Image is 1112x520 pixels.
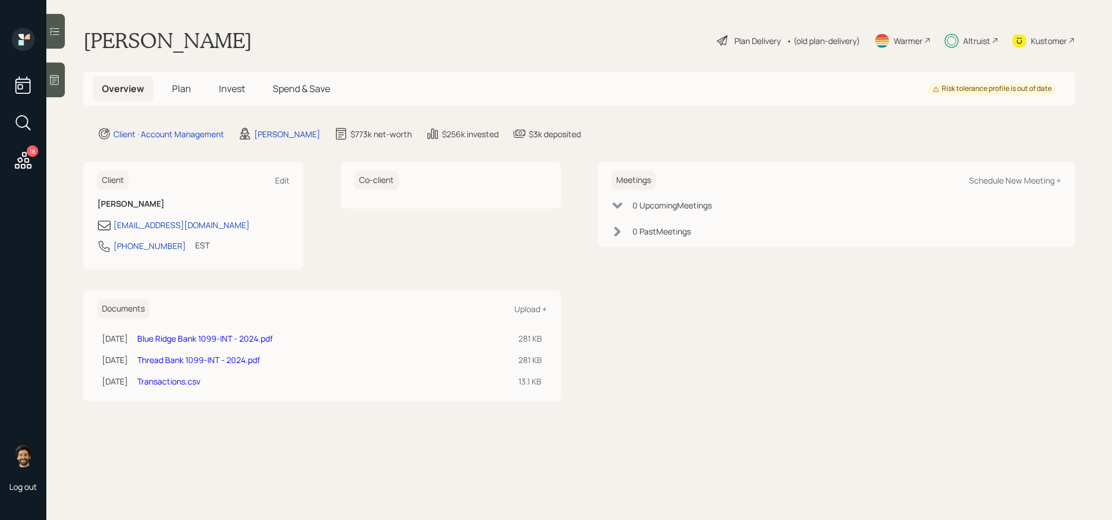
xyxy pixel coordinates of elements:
[787,35,860,47] div: • (old plan-delivery)
[195,239,210,251] div: EST
[350,128,412,140] div: $773k net-worth
[932,84,1052,94] div: Risk tolerance profile is out of date
[172,82,191,95] span: Plan
[518,354,542,366] div: 281 KB
[102,354,128,366] div: [DATE]
[102,82,144,95] span: Overview
[137,354,260,365] a: Thread Bank 1099-INT - 2024.pdf
[632,199,712,211] div: 0 Upcoming Meeting s
[114,128,224,140] div: Client · Account Management
[632,225,691,237] div: 0 Past Meeting s
[529,128,581,140] div: $3k deposited
[9,481,37,492] div: Log out
[12,444,35,467] img: eric-schwartz-headshot.png
[83,28,252,53] h1: [PERSON_NAME]
[518,375,542,387] div: 13.1 KB
[97,171,129,190] h6: Client
[219,82,245,95] span: Invest
[963,35,990,47] div: Altruist
[102,332,128,345] div: [DATE]
[97,299,149,318] h6: Documents
[1031,35,1067,47] div: Kustomer
[137,333,273,344] a: Blue Ridge Bank 1099-INT - 2024.pdf
[114,240,186,252] div: [PHONE_NUMBER]
[102,375,128,387] div: [DATE]
[97,199,290,209] h6: [PERSON_NAME]
[354,171,398,190] h6: Co-client
[254,128,320,140] div: [PERSON_NAME]
[894,35,923,47] div: Warmer
[137,376,200,387] a: Transactions.csv
[514,303,547,314] div: Upload +
[114,219,250,231] div: [EMAIL_ADDRESS][DOMAIN_NAME]
[442,128,499,140] div: $256k invested
[734,35,781,47] div: Plan Delivery
[27,145,38,157] div: 18
[275,175,290,186] div: Edit
[518,332,542,345] div: 281 KB
[612,171,656,190] h6: Meetings
[273,82,330,95] span: Spend & Save
[969,175,1061,186] div: Schedule New Meeting +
